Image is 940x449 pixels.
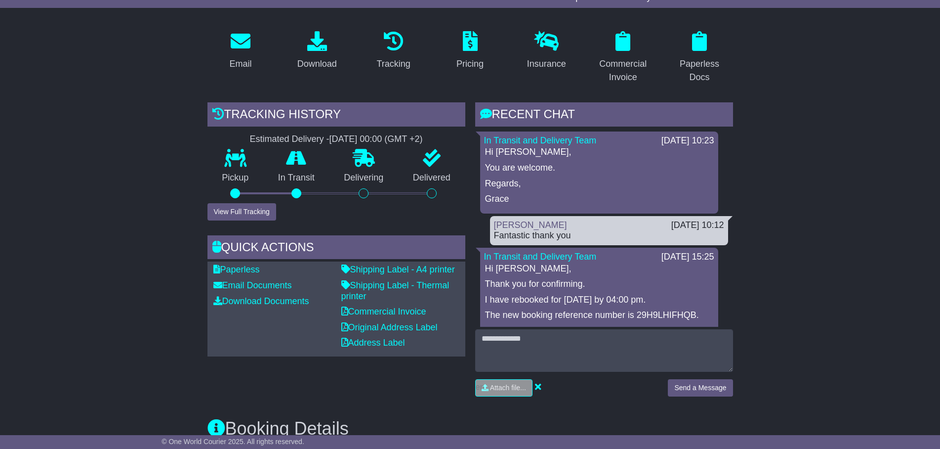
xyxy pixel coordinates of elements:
a: Address Label [341,338,405,348]
p: Hi [PERSON_NAME], [485,264,713,274]
div: RECENT CHAT [475,102,733,129]
div: Email [229,57,251,71]
button: Send a Message [668,379,733,397]
a: Email Documents [213,280,292,290]
p: I have rebooked for [DATE] by 04:00 pm. [485,295,713,306]
p: Delivering [329,173,399,183]
a: Download Documents [213,296,309,306]
a: Email [223,28,258,74]
div: [DATE] 10:12 [671,220,724,231]
div: [DATE] 15:25 [661,252,714,263]
a: Shipping Label - A4 printer [341,265,455,274]
p: In Transit [263,173,329,183]
a: Paperless Docs [666,28,733,88]
div: Paperless Docs [673,57,727,84]
div: Insurance [527,57,566,71]
a: Pricing [450,28,490,74]
p: Grace [485,194,713,205]
p: You are welcome. [485,163,713,174]
a: Commercial Invoice [590,28,656,88]
a: Commercial Invoice [341,307,426,316]
a: Download [291,28,343,74]
p: Delivered [398,173,465,183]
button: View Full Tracking [207,203,276,221]
p: Hi [PERSON_NAME], [485,147,713,158]
div: Download [297,57,337,71]
a: Paperless [213,265,260,274]
p: Thank you for confirming. [485,279,713,290]
div: [DATE] 00:00 (GMT +2) [329,134,423,145]
h3: Booking Details [207,419,733,439]
p: Regards, [485,179,713,189]
p: Regards, [485,326,713,337]
a: [PERSON_NAME] [494,220,567,230]
a: Original Address Label [341,322,438,332]
div: Pricing [456,57,484,71]
a: In Transit and Delivery Team [484,135,597,145]
p: Pickup [207,173,264,183]
div: Commercial Invoice [596,57,650,84]
div: Fantastic thank you [494,230,724,241]
div: [DATE] 10:23 [661,135,714,146]
a: Insurance [521,28,572,74]
div: Estimated Delivery - [207,134,465,145]
a: In Transit and Delivery Team [484,252,597,262]
div: Tracking history [207,102,465,129]
span: © One World Courier 2025. All rights reserved. [162,438,304,446]
a: Tracking [370,28,416,74]
a: Shipping Label - Thermal printer [341,280,450,301]
div: Tracking [376,57,410,71]
div: Quick Actions [207,235,465,262]
p: The new booking reference number is 29H9LHIFHQB. [485,310,713,321]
